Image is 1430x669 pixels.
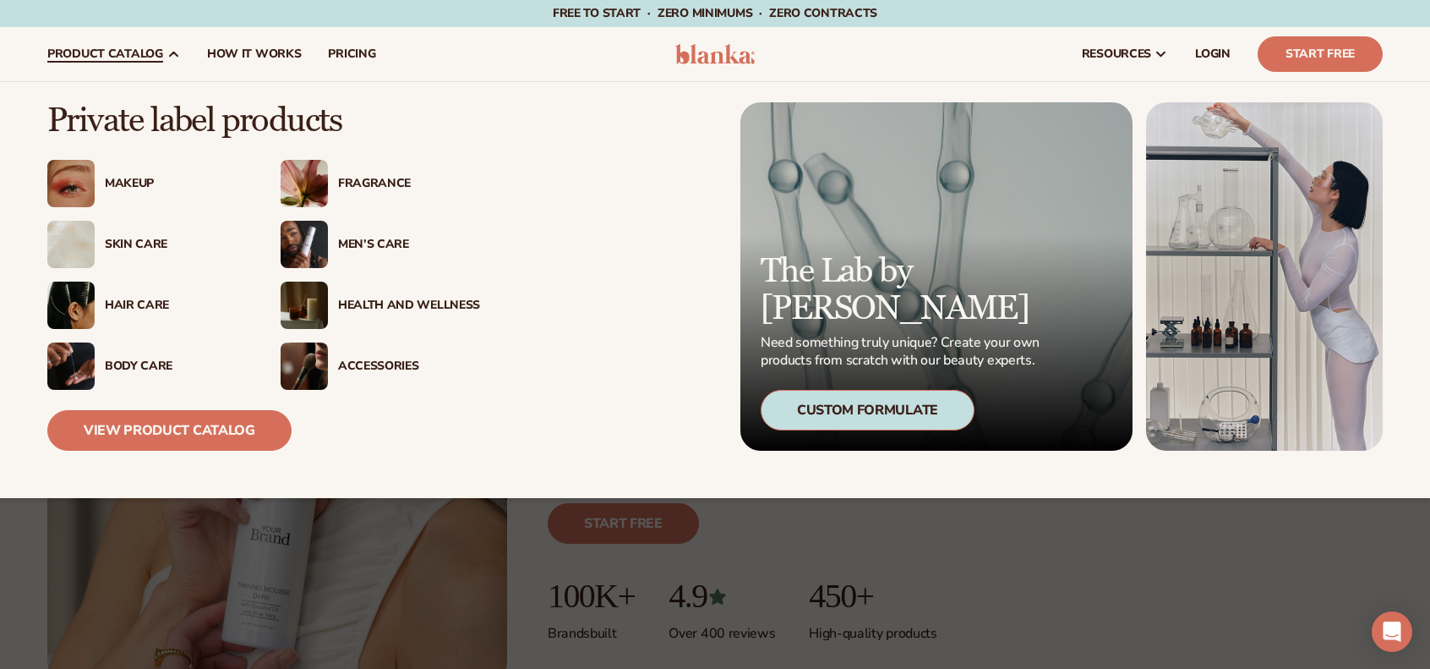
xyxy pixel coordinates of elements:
[105,177,247,191] div: Makeup
[281,160,480,207] a: Pink blooming flower. Fragrance
[47,102,480,140] p: Private label products
[47,410,292,451] a: View Product Catalog
[281,160,328,207] img: Pink blooming flower.
[1258,36,1383,72] a: Start Free
[281,282,328,329] img: Candles and incense on table.
[1082,47,1151,61] span: resources
[47,282,247,329] a: Female hair pulled back with clips. Hair Care
[338,238,480,252] div: Men’s Care
[47,343,95,390] img: Male hand applying moisturizer.
[34,27,194,81] a: product catalog
[281,282,480,329] a: Candles and incense on table. Health And Wellness
[281,221,480,268] a: Male holding moisturizer bottle. Men’s Care
[105,299,247,313] div: Hair Care
[47,47,163,61] span: product catalog
[47,282,95,329] img: Female hair pulled back with clips.
[338,177,480,191] div: Fragrance
[47,343,247,390] a: Male hand applying moisturizer. Body Care
[675,44,756,64] img: logo
[47,221,247,268] a: Cream moisturizer swatch. Skin Care
[314,27,389,81] a: pricing
[1195,47,1231,61] span: LOGIN
[194,27,315,81] a: How It Works
[1068,27,1182,81] a: resources
[328,47,375,61] span: pricing
[105,359,247,374] div: Body Care
[47,160,247,207] a: Female with glitter eye makeup. Makeup
[338,359,480,374] div: Accessories
[338,299,480,313] div: Health And Wellness
[281,343,480,390] a: Female with makeup brush. Accessories
[1372,611,1412,652] div: Open Intercom Messenger
[1146,102,1383,451] img: Female in lab with equipment.
[761,253,1045,327] p: The Lab by [PERSON_NAME]
[740,102,1133,451] a: Microscopic product formula. The Lab by [PERSON_NAME] Need something truly unique? Create your ow...
[105,238,247,252] div: Skin Care
[281,343,328,390] img: Female with makeup brush.
[47,221,95,268] img: Cream moisturizer swatch.
[761,334,1045,370] p: Need something truly unique? Create your own products from scratch with our beauty experts.
[1182,27,1244,81] a: LOGIN
[553,5,877,21] span: Free to start · ZERO minimums · ZERO contracts
[761,390,974,430] div: Custom Formulate
[281,221,328,268] img: Male holding moisturizer bottle.
[207,47,302,61] span: How It Works
[47,160,95,207] img: Female with glitter eye makeup.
